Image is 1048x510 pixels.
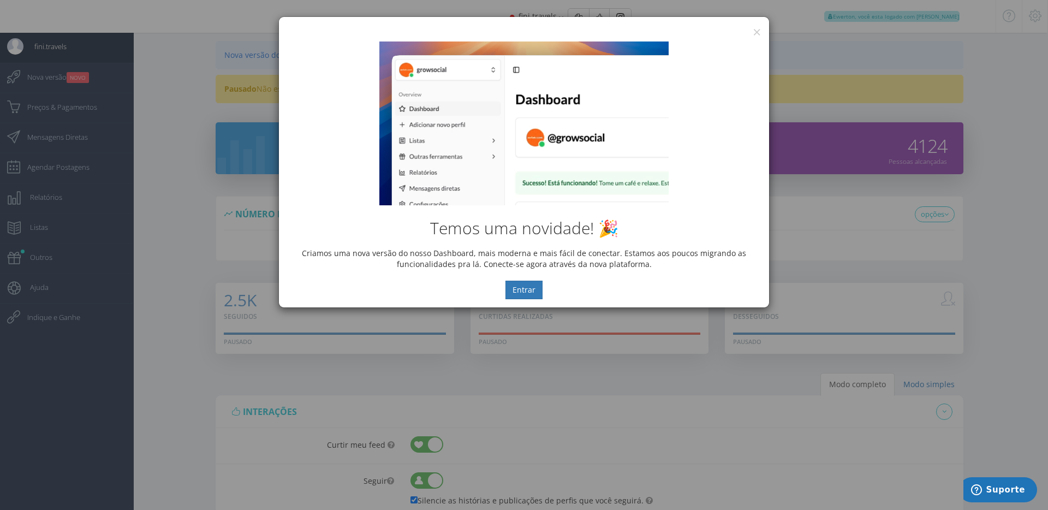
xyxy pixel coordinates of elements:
iframe: Abre um widget para que você possa encontrar mais informações [963,477,1037,505]
img: New Dashboard [379,41,669,205]
h2: Temos uma novidade! 🎉 [287,219,761,237]
button: × [753,25,761,39]
button: Entrar [505,281,543,299]
p: Criamos uma nova versão do nosso Dashboard, mais moderna e mais fácil de conectar. Estamos aos po... [287,248,761,270]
